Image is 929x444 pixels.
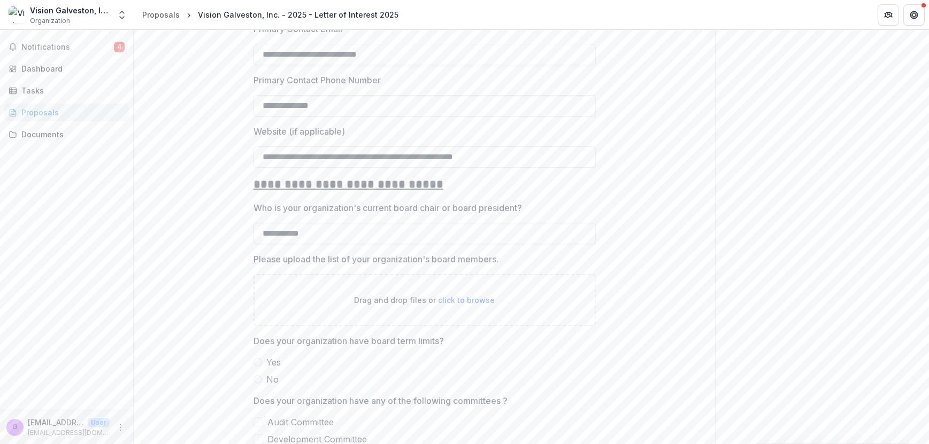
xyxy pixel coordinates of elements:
[30,16,70,26] span: Organization
[4,60,129,77] a: Dashboard
[21,43,114,52] span: Notifications
[254,253,498,266] p: Please upload the list of your organization's board members.
[114,4,129,26] button: Open entity switcher
[254,201,522,214] p: Who is your organization's current board chair or board president?
[254,125,345,138] p: Website (if applicable)
[254,394,508,407] p: Does your organization have any of the following committees ?
[138,7,403,22] nav: breadcrumb
[878,4,899,26] button: Partners
[4,104,129,121] a: Proposals
[903,4,925,26] button: Get Help
[4,82,129,99] a: Tasks
[254,74,381,87] p: Primary Contact Phone Number
[9,6,26,24] img: Vision Galveston, Inc.
[114,421,127,434] button: More
[21,85,120,96] div: Tasks
[88,418,110,427] p: User
[28,417,83,428] p: [EMAIL_ADDRESS][DOMAIN_NAME]
[438,295,495,305] span: click to browse
[198,9,398,20] div: Vision Galveston, Inc. - 2025 - Letter of Interest 2025
[142,9,180,20] div: Proposals
[4,126,129,143] a: Documents
[254,334,444,347] p: Does your organization have board term limits?
[21,129,120,140] div: Documents
[267,416,334,429] span: Audit Committee
[30,5,110,16] div: Vision Galveston, Inc.
[354,294,495,306] p: Drag and drop files or
[21,107,120,118] div: Proposals
[28,428,110,438] p: [EMAIL_ADDRESS][DOMAIN_NAME]
[21,63,120,74] div: Dashboard
[114,42,125,52] span: 4
[266,373,279,386] span: No
[4,38,129,56] button: Notifications4
[12,424,18,431] div: grants@visiongalveston.com
[138,7,184,22] a: Proposals
[266,356,281,369] span: Yes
